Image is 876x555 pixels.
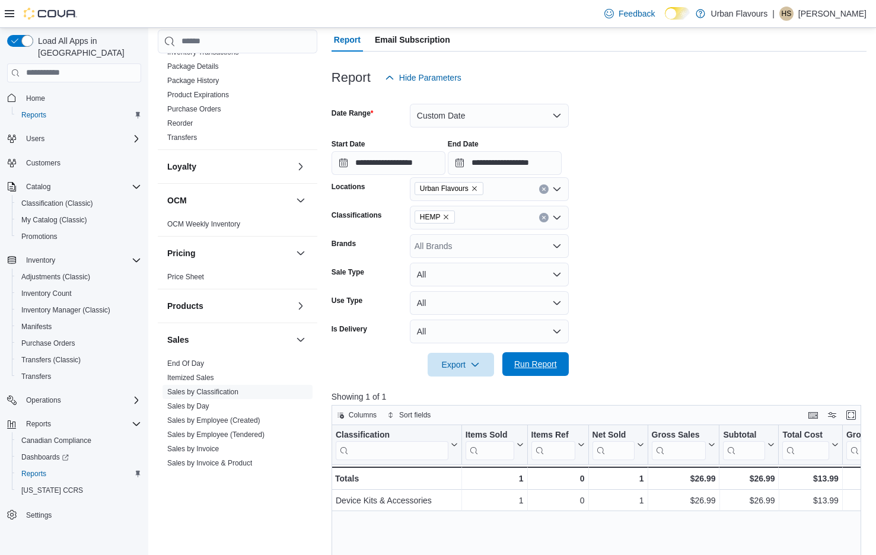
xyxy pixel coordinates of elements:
[158,270,317,289] div: Pricing
[399,410,431,420] span: Sort fields
[448,151,562,175] input: Press the down key to open a popover containing a calendar.
[2,154,146,171] button: Customers
[539,184,549,194] button: Clear input
[332,139,365,149] label: Start Date
[415,210,455,224] span: HEMP
[21,180,141,194] span: Catalog
[167,402,209,410] a: Sales by Day
[167,416,260,425] a: Sales by Employee (Created)
[336,429,448,460] div: Classification
[12,352,146,368] button: Transfers (Classic)
[782,471,838,486] div: $13.99
[167,105,221,113] a: Purchase Orders
[332,267,364,277] label: Sale Type
[167,300,203,312] h3: Products
[17,196,98,210] a: Classification (Classic)
[21,215,87,225] span: My Catalog (Classic)
[539,213,549,222] button: Clear input
[435,353,487,377] span: Export
[12,482,146,499] button: [US_STATE] CCRS
[12,269,146,285] button: Adjustments (Classic)
[21,452,69,462] span: Dashboards
[12,318,146,335] button: Manifests
[21,155,141,170] span: Customers
[531,429,575,460] div: Items Ref
[502,352,569,376] button: Run Report
[552,241,562,251] button: Open list of options
[336,493,458,508] div: Device Kits & Accessories
[12,212,146,228] button: My Catalog (Classic)
[167,62,219,71] a: Package Details
[806,408,820,422] button: Keyboard shortcuts
[21,272,90,282] span: Adjustments (Classic)
[410,104,569,127] button: Custom Date
[592,429,634,441] div: Net Sold
[466,429,514,460] div: Items Sold
[167,220,240,228] a: OCM Weekly Inventory
[531,493,584,508] div: 0
[332,71,371,85] h3: Report
[420,183,469,194] span: Urban Flavours
[17,320,56,334] a: Manifests
[167,194,291,206] button: OCM
[471,185,478,192] button: Remove Urban Flavours from selection in this group
[332,210,382,220] label: Classifications
[332,151,445,175] input: Press the down key to open a popover containing a calendar.
[167,445,219,453] a: Sales by Invoice
[17,229,141,244] span: Promotions
[772,7,775,21] p: |
[26,134,44,143] span: Users
[531,429,584,460] button: Items Ref
[410,263,569,286] button: All
[12,432,146,449] button: Canadian Compliance
[592,471,644,486] div: 1
[466,429,514,441] div: Items Sold
[17,336,80,350] a: Purchase Orders
[332,239,356,248] label: Brands
[17,303,141,317] span: Inventory Manager (Classic)
[21,180,55,194] button: Catalog
[17,353,141,367] span: Transfers (Classic)
[21,339,75,348] span: Purchase Orders
[2,416,146,432] button: Reports
[21,253,141,267] span: Inventory
[17,433,141,448] span: Canadian Compliance
[552,184,562,194] button: Open list of options
[26,395,61,405] span: Operations
[12,107,146,123] button: Reports
[825,408,839,422] button: Display options
[21,91,141,106] span: Home
[17,320,141,334] span: Manifests
[782,429,838,460] button: Total Cost
[167,334,291,346] button: Sales
[167,300,291,312] button: Products
[349,410,377,420] span: Columns
[12,195,146,212] button: Classification (Classic)
[17,303,115,317] a: Inventory Manager (Classic)
[21,322,52,331] span: Manifests
[552,213,562,222] button: Open list of options
[2,178,146,195] button: Catalog
[24,8,77,20] img: Cova
[779,7,794,21] div: Harsimran Sandhu
[17,433,96,448] a: Canadian Compliance
[17,229,62,244] a: Promotions
[21,91,50,106] a: Home
[21,486,83,495] span: [US_STATE] CCRS
[17,108,141,122] span: Reports
[26,419,51,429] span: Reports
[336,429,458,460] button: Classification
[167,76,219,85] a: Package History
[531,471,584,486] div: 0
[399,72,461,84] span: Hide Parameters
[167,374,214,382] a: Itemized Sales
[723,429,765,441] div: Subtotal
[17,336,141,350] span: Purchase Orders
[21,436,91,445] span: Canadian Compliance
[428,353,494,377] button: Export
[466,429,524,460] button: Items Sold
[12,285,146,302] button: Inventory Count
[167,161,196,173] h3: Loyalty
[332,182,365,192] label: Locations
[167,247,291,259] button: Pricing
